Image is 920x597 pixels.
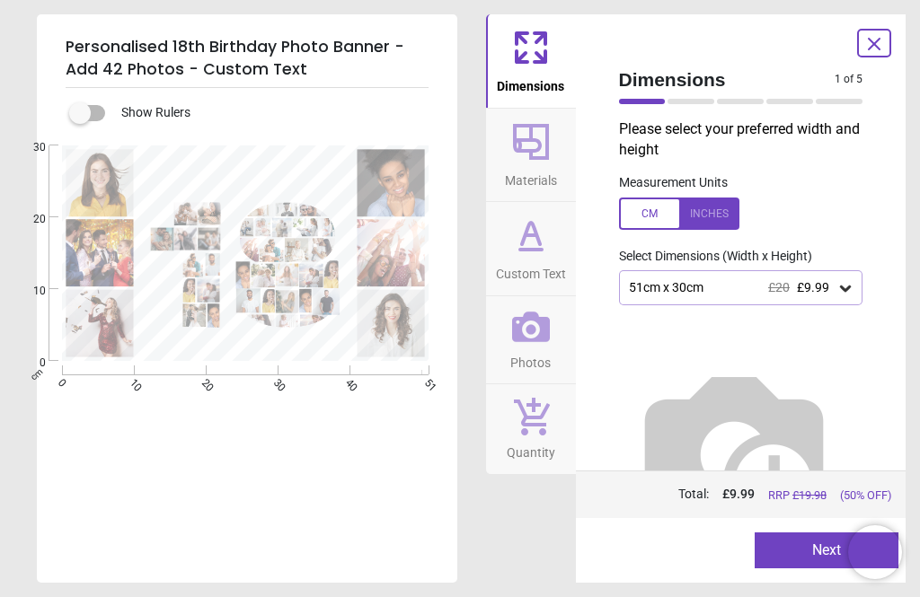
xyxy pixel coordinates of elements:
span: 20 [12,212,46,227]
button: Quantity [486,384,576,474]
span: £ 19.98 [792,488,827,502]
span: 1 of 5 [835,72,862,87]
div: Show Rulers [80,102,457,124]
div: Total: [617,486,892,504]
span: 10 [12,284,46,299]
p: Please select your preferred width and height [619,119,878,160]
span: Dimensions [497,69,564,96]
button: Materials [486,109,576,202]
label: Select Dimensions (Width x Height) [605,248,812,266]
span: cm [29,366,45,382]
span: Materials [505,163,557,190]
span: £ [722,486,755,504]
button: Next [755,532,898,568]
span: 0 [12,356,46,371]
span: Quantity [507,435,555,462]
span: Dimensions [619,66,836,92]
span: £20 [768,280,790,294]
span: Custom Text [496,257,566,284]
span: £9.99 [797,280,829,294]
div: 51cm x 30cm [627,280,837,295]
button: Custom Text [486,202,576,295]
img: Helper for size comparison [619,334,849,564]
iframe: Brevo live chat [848,525,902,579]
span: Photos [510,346,551,373]
button: Dimensions [486,14,576,108]
span: RRP [768,487,827,504]
h5: Personalised 18th Birthday Photo Banner - Add 42 Photos - Custom Text [66,29,429,88]
span: 30 [12,140,46,155]
span: 9.99 [730,487,755,501]
button: Photos [486,296,576,384]
label: Measurement Units [619,174,728,192]
span: (50% OFF) [840,487,891,504]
